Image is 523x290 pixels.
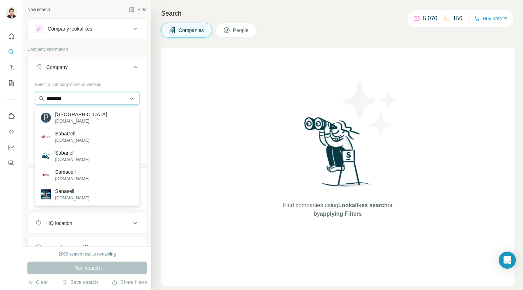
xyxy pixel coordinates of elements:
[28,239,147,256] button: Annual revenue ($)
[28,169,147,189] button: Industry
[338,76,402,140] img: Surfe Illustration - Stars
[281,201,395,218] span: Find companies using or by
[28,59,147,79] button: Company
[55,149,89,156] p: Sabanell
[6,125,17,138] button: Use Surfe API
[6,77,17,90] button: My lists
[55,168,89,176] p: Samacell
[55,188,89,195] p: Sanasell
[179,27,205,34] span: Companies
[6,45,17,58] button: Search
[55,118,107,124] p: [DOMAIN_NAME]
[55,176,89,182] p: [DOMAIN_NAME]
[55,195,89,201] p: [DOMAIN_NAME]
[6,61,17,74] button: Enrich CSV
[6,110,17,123] button: Use Surfe on LinkedIn
[423,14,437,23] p: 5,070
[48,25,92,32] div: Company lookalikes
[46,220,72,227] div: HQ location
[6,7,17,18] img: Avatar
[112,279,147,286] button: Share filters
[55,130,89,137] p: SabaCell
[41,132,51,142] img: SabaCell
[28,20,147,37] button: Company lookalikes
[338,202,388,208] span: Lookalikes search
[27,46,147,53] p: Company information
[233,27,249,34] span: People
[499,252,516,269] div: Open Intercom Messenger
[41,189,51,199] img: Sanasell
[55,111,107,118] p: [GEOGRAPHIC_DATA]
[55,156,89,163] p: [DOMAIN_NAME]
[161,9,514,18] h4: Search
[124,4,151,15] button: Hide
[474,14,507,23] button: Buy credits
[27,6,50,13] div: New search
[6,157,17,170] button: Feedback
[6,30,17,43] button: Quick start
[27,279,48,286] button: Clear
[46,64,68,71] div: Company
[62,279,98,286] button: Save search
[46,244,89,251] div: Annual revenue ($)
[55,137,89,144] p: [DOMAIN_NAME]
[320,211,362,217] span: applying Filters
[301,115,375,194] img: Surfe Illustration - Woman searching with binoculars
[41,113,51,123] img: Sabadell
[6,141,17,154] button: Dashboard
[453,14,463,23] p: 150
[41,170,51,180] img: Samacell
[28,215,147,232] button: HQ location
[35,79,139,88] div: Select a company name or website
[59,251,116,257] div: 2000 search results remaining
[41,151,51,161] img: Sabanell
